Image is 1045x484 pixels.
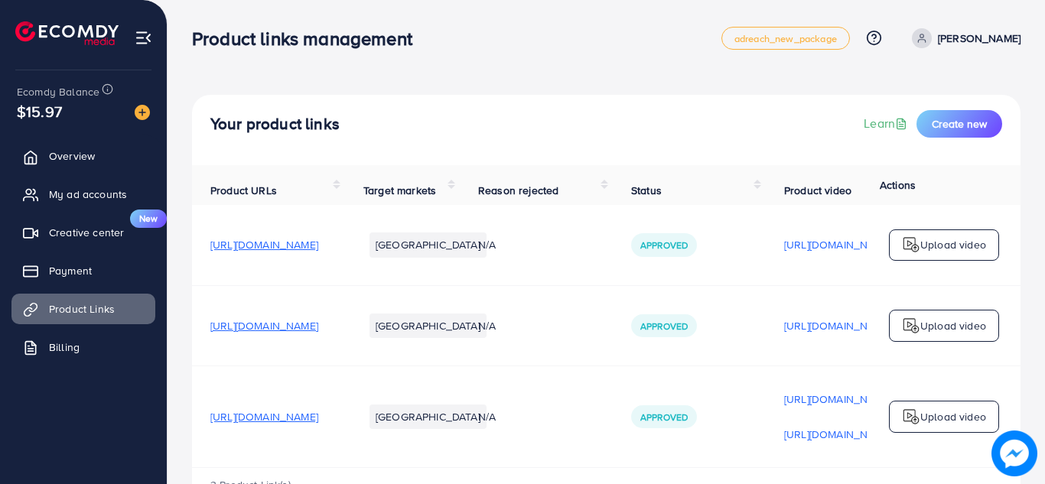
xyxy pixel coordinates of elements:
[210,183,277,198] span: Product URLs
[640,320,688,333] span: Approved
[938,29,1021,47] p: [PERSON_NAME]
[49,263,92,278] span: Payment
[11,179,155,210] a: My ad accounts
[864,115,910,132] a: Learn
[369,404,487,429] li: [GEOGRAPHIC_DATA]
[363,183,436,198] span: Target markets
[210,409,318,424] span: [URL][DOMAIN_NAME]
[906,28,1021,48] a: [PERSON_NAME]
[192,28,425,50] h3: Product links management
[11,255,155,286] a: Payment
[991,430,1037,476] img: image
[902,236,920,254] img: logo
[478,318,496,333] span: N/A
[210,237,318,252] span: [URL][DOMAIN_NAME]
[11,332,155,362] a: Billing
[902,408,920,426] img: logo
[784,390,892,408] p: [URL][DOMAIN_NAME]
[17,100,62,122] span: $15.97
[210,318,318,333] span: [URL][DOMAIN_NAME]
[49,225,124,240] span: Creative center
[478,183,558,198] span: Reason rejected
[902,317,920,335] img: logo
[916,110,1002,138] button: Create new
[784,183,851,198] span: Product video
[49,339,80,355] span: Billing
[15,21,119,45] img: logo
[210,115,340,134] h4: Your product links
[49,187,127,202] span: My ad accounts
[369,232,487,257] li: [GEOGRAPHIC_DATA]
[11,294,155,324] a: Product Links
[640,411,688,424] span: Approved
[130,210,167,228] span: New
[478,237,496,252] span: N/A
[784,317,892,335] p: [URL][DOMAIN_NAME]
[920,317,986,335] p: Upload video
[784,425,892,443] p: [URL][DOMAIN_NAME]
[135,105,150,120] img: image
[11,217,155,248] a: Creative centerNew
[784,236,892,254] p: [URL][DOMAIN_NAME]
[49,148,95,164] span: Overview
[369,313,487,338] li: [GEOGRAPHIC_DATA]
[734,34,837,44] span: adreach_new_package
[135,29,152,47] img: menu
[920,236,986,254] p: Upload video
[932,116,987,132] span: Create new
[478,409,496,424] span: N/A
[17,84,99,99] span: Ecomdy Balance
[640,239,688,252] span: Approved
[49,301,115,317] span: Product Links
[11,141,155,171] a: Overview
[920,408,986,426] p: Upload video
[721,27,850,50] a: adreach_new_package
[880,177,916,193] span: Actions
[631,183,662,198] span: Status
